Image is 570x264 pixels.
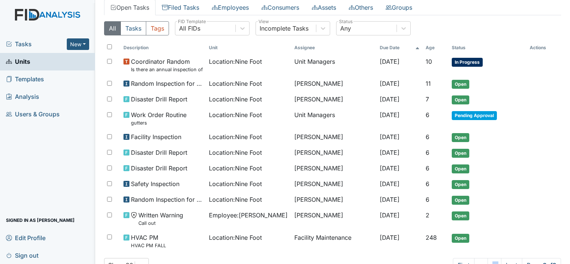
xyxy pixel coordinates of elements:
span: Location : Nine Foot [209,79,262,88]
span: [DATE] [380,211,400,219]
span: Open [452,80,469,89]
th: Toggle SortBy [206,41,291,54]
td: [PERSON_NAME] [291,76,377,92]
td: [PERSON_NAME] [291,92,377,107]
span: 6 [426,149,429,156]
span: [DATE] [380,80,400,87]
span: Units [6,56,30,67]
span: 11 [426,80,431,87]
span: Open [452,196,469,205]
th: Toggle SortBy [449,41,527,54]
span: Open [452,211,469,220]
div: All FIDs [179,24,200,33]
span: Coordinator Random Is there an annual inspection of the Security and Fire alarm system on file? [131,57,203,73]
td: Unit Managers [291,54,377,76]
span: Open [452,133,469,142]
span: Safety Inspection [131,179,179,188]
td: [PERSON_NAME] [291,129,377,145]
span: Random Inspection for AM [131,79,203,88]
small: gutters [131,119,187,126]
th: Toggle SortBy [423,41,449,54]
span: Pending Approval [452,111,497,120]
span: Open [452,180,469,189]
button: Tags [146,21,169,35]
span: [DATE] [380,95,400,103]
span: Facility Inspection [131,132,181,141]
span: 7 [426,95,429,103]
span: 6 [426,196,429,203]
span: Disaster Drill Report [131,148,187,157]
span: Open [452,95,469,104]
span: 10 [426,58,432,65]
th: Assignee [291,41,377,54]
button: New [67,38,89,50]
td: [PERSON_NAME] [291,161,377,176]
span: Disaster Drill Report [131,95,187,104]
span: Location : Nine Foot [209,57,262,66]
span: Location : Nine Foot [209,148,262,157]
span: Work Order Routine gutters [131,110,187,126]
span: Open [452,149,469,158]
span: Edit Profile [6,232,46,243]
td: [PERSON_NAME] [291,208,377,230]
span: Open [452,234,469,243]
button: Tasks [120,21,146,35]
span: Signed in as [PERSON_NAME] [6,214,75,226]
div: Any [340,24,351,33]
span: [DATE] [380,58,400,65]
span: Users & Groups [6,109,60,120]
th: Toggle SortBy [120,41,206,54]
th: Toggle SortBy [377,41,423,54]
span: Location : Nine Foot [209,110,262,119]
span: Analysis [6,91,39,103]
td: [PERSON_NAME] [291,145,377,161]
td: [PERSON_NAME] [291,176,377,192]
span: [DATE] [380,196,400,203]
span: Employee : [PERSON_NAME] [209,211,288,220]
small: Is there an annual inspection of the Security and Fire alarm system on file? [131,66,203,73]
span: Location : Nine Foot [209,132,262,141]
input: Toggle All Rows Selected [107,44,112,49]
span: Location : Nine Foot [209,233,262,242]
small: HVAC PM FALL [131,242,166,249]
span: Disaster Drill Report [131,164,187,173]
span: Written Warning Call out [138,211,183,227]
span: 6 [426,180,429,188]
span: Location : Nine Foot [209,164,262,173]
td: [PERSON_NAME] [291,192,377,208]
span: 6 [426,133,429,141]
td: Unit Managers [291,107,377,129]
div: Type filter [104,21,169,35]
span: 2 [426,211,429,219]
span: HVAC PM HVAC PM FALL [131,233,166,249]
span: Random Inspection for Afternoon [131,195,203,204]
span: [DATE] [380,149,400,156]
td: Facility Maintenance [291,230,377,252]
div: Incomplete Tasks [260,24,309,33]
span: 6 [426,111,429,119]
span: Sign out [6,249,38,261]
span: [DATE] [380,111,400,119]
span: Open [452,164,469,173]
span: Location : Nine Foot [209,179,262,188]
span: In Progress [452,58,483,67]
span: 248 [426,234,437,241]
span: [DATE] [380,133,400,141]
span: Location : Nine Foot [209,195,262,204]
span: [DATE] [380,234,400,241]
span: [DATE] [380,180,400,188]
span: [DATE] [380,164,400,172]
small: Call out [138,220,183,227]
span: Location : Nine Foot [209,95,262,104]
th: Actions [527,41,561,54]
span: 6 [426,164,429,172]
a: Tasks [6,40,67,48]
button: All [104,21,121,35]
span: Templates [6,73,44,85]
